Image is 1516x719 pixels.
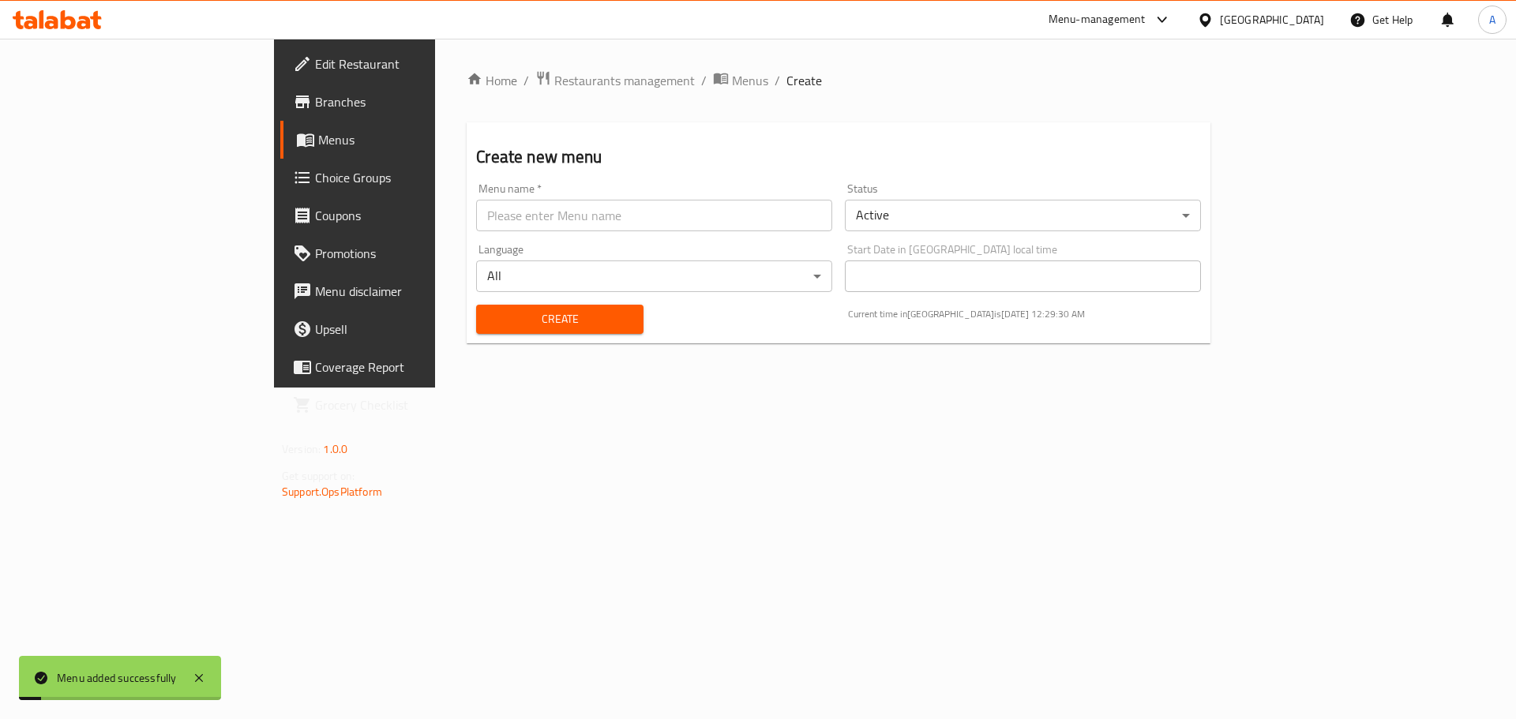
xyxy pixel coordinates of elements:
[315,244,515,263] span: Promotions
[848,307,1201,321] p: Current time in [GEOGRAPHIC_DATA] is [DATE] 12:29:30 AM
[1049,10,1146,29] div: Menu-management
[57,669,177,687] div: Menu added successfully
[282,481,382,502] a: Support.OpsPlatform
[845,200,1201,231] div: Active
[315,395,515,414] span: Grocery Checklist
[280,272,527,310] a: Menu disclaimer
[476,200,832,231] input: Please enter Menu name
[775,71,780,90] li: /
[315,320,515,339] span: Upsell
[280,310,527,348] a: Upsell
[315,92,515,111] span: Branches
[315,206,515,225] span: Coupons
[732,71,768,90] span: Menus
[282,466,355,486] span: Get support on:
[315,168,515,187] span: Choice Groups
[282,439,321,459] span: Version:
[280,121,527,159] a: Menus
[280,45,527,83] a: Edit Restaurant
[280,386,527,424] a: Grocery Checklist
[323,439,347,459] span: 1.0.0
[1220,11,1324,28] div: [GEOGRAPHIC_DATA]
[315,282,515,301] span: Menu disclaimer
[476,145,1201,169] h2: Create new menu
[535,70,695,91] a: Restaurants management
[786,71,822,90] span: Create
[318,130,515,149] span: Menus
[701,71,707,90] li: /
[476,260,832,292] div: All
[280,348,527,386] a: Coverage Report
[315,358,515,376] span: Coverage Report
[554,71,695,90] span: Restaurants management
[280,159,527,197] a: Choice Groups
[315,54,515,73] span: Edit Restaurant
[467,70,1210,91] nav: breadcrumb
[476,305,643,334] button: Create
[280,234,527,272] a: Promotions
[489,309,630,329] span: Create
[280,83,527,121] a: Branches
[1489,11,1495,28] span: A
[280,197,527,234] a: Coupons
[713,70,768,91] a: Menus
